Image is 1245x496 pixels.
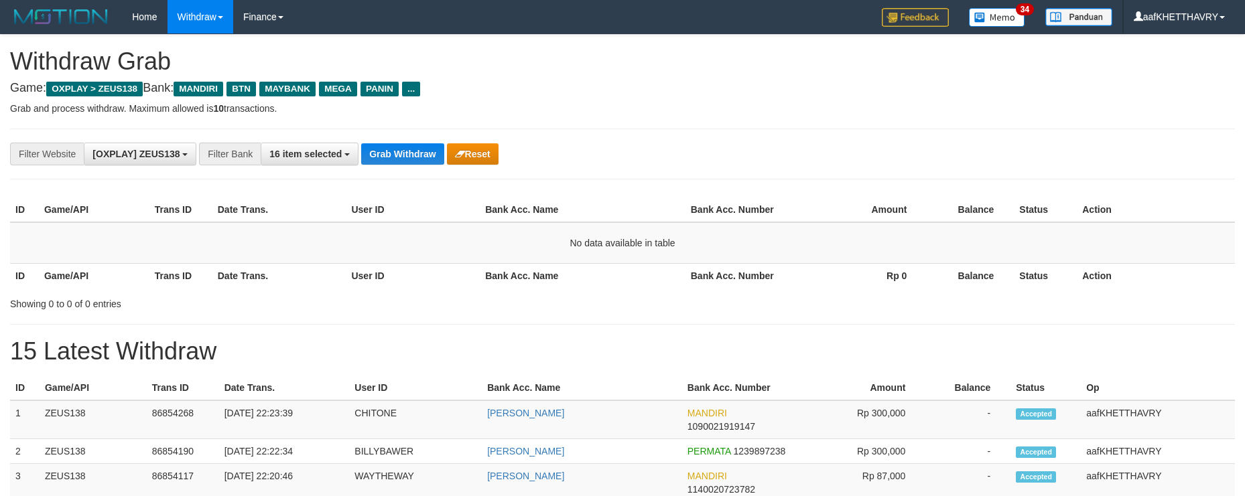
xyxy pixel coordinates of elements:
a: [PERSON_NAME] [487,471,564,481]
th: User ID [346,197,480,222]
img: panduan.png [1045,8,1112,26]
h1: 15 Latest Withdraw [10,338,1235,365]
strong: 10 [213,103,224,114]
th: Amount [798,376,926,400]
th: Bank Acc. Name [482,376,682,400]
td: ZEUS138 [40,439,147,464]
th: Date Trans. [212,263,346,288]
span: MANDIRI [687,471,727,481]
span: [OXPLAY] ZEUS138 [92,149,180,159]
span: Copy 1140020723782 to clipboard [687,484,755,495]
th: Game/API [39,197,149,222]
td: - [925,400,1010,439]
th: Status [1014,263,1077,288]
span: Accepted [1016,471,1056,483]
td: 86854190 [147,439,219,464]
th: Date Trans. [212,197,346,222]
button: 16 item selected [261,143,358,165]
td: Rp 300,000 [798,400,926,439]
th: Bank Acc. Name [480,197,685,222]
th: Game/API [40,376,147,400]
span: ... [402,82,420,96]
th: Game/API [39,263,149,288]
span: Accepted [1016,408,1056,420]
span: MANDIRI [687,408,727,418]
span: PERMATA [687,446,731,457]
th: Balance [927,263,1014,288]
td: CHITONE [349,400,482,439]
th: User ID [349,376,482,400]
button: [OXPLAY] ZEUS138 [84,143,196,165]
th: Status [1010,376,1081,400]
td: 1 [10,400,40,439]
th: Trans ID [149,263,212,288]
th: Bank Acc. Number [685,197,796,222]
div: Showing 0 to 0 of 0 entries [10,292,509,311]
th: Trans ID [149,197,212,222]
span: MEGA [319,82,357,96]
span: 16 item selected [269,149,342,159]
p: Grab and process withdraw. Maximum allowed is transactions. [10,102,1235,115]
button: Reset [447,143,499,165]
span: Copy 1090021919147 to clipboard [687,421,755,432]
th: Op [1081,376,1235,400]
th: Rp 0 [796,263,927,288]
td: BILLYBAWER [349,439,482,464]
td: ZEUS138 [40,400,147,439]
td: - [925,439,1010,464]
img: Feedback.jpg [882,8,949,27]
th: User ID [346,263,480,288]
th: Date Trans. [219,376,350,400]
th: Trans ID [147,376,219,400]
button: Grab Withdraw [361,143,444,165]
th: Balance [925,376,1010,400]
td: aafKHETTHAVRY [1081,439,1235,464]
th: Action [1077,197,1235,222]
th: Bank Acc. Name [480,263,685,288]
td: [DATE] 22:22:34 [219,439,350,464]
a: [PERSON_NAME] [487,446,564,457]
th: Status [1014,197,1077,222]
a: [PERSON_NAME] [487,408,564,418]
div: Filter Website [10,143,84,165]
th: Amount [796,197,927,222]
h1: Withdraw Grab [10,48,1235,75]
td: Rp 300,000 [798,439,926,464]
td: aafKHETTHAVRY [1081,400,1235,439]
span: Accepted [1016,446,1056,458]
th: Bank Acc. Number [685,263,796,288]
span: OXPLAY > ZEUS138 [46,82,143,96]
span: 34 [1016,3,1034,15]
div: Filter Bank [199,143,261,165]
img: Button%20Memo.svg [969,8,1025,27]
td: No data available in table [10,222,1235,264]
td: [DATE] 22:23:39 [219,400,350,439]
td: 86854268 [147,400,219,439]
th: Action [1077,263,1235,288]
th: Balance [927,197,1014,222]
h4: Game: Bank: [10,82,1235,95]
th: ID [10,263,39,288]
span: BTN [226,82,256,96]
span: PANIN [361,82,399,96]
td: 2 [10,439,40,464]
span: MAYBANK [259,82,316,96]
img: MOTION_logo.png [10,7,112,27]
th: Bank Acc. Number [682,376,798,400]
th: ID [10,197,39,222]
span: Copy 1239897238 to clipboard [734,446,786,457]
th: ID [10,376,40,400]
span: MANDIRI [174,82,223,96]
